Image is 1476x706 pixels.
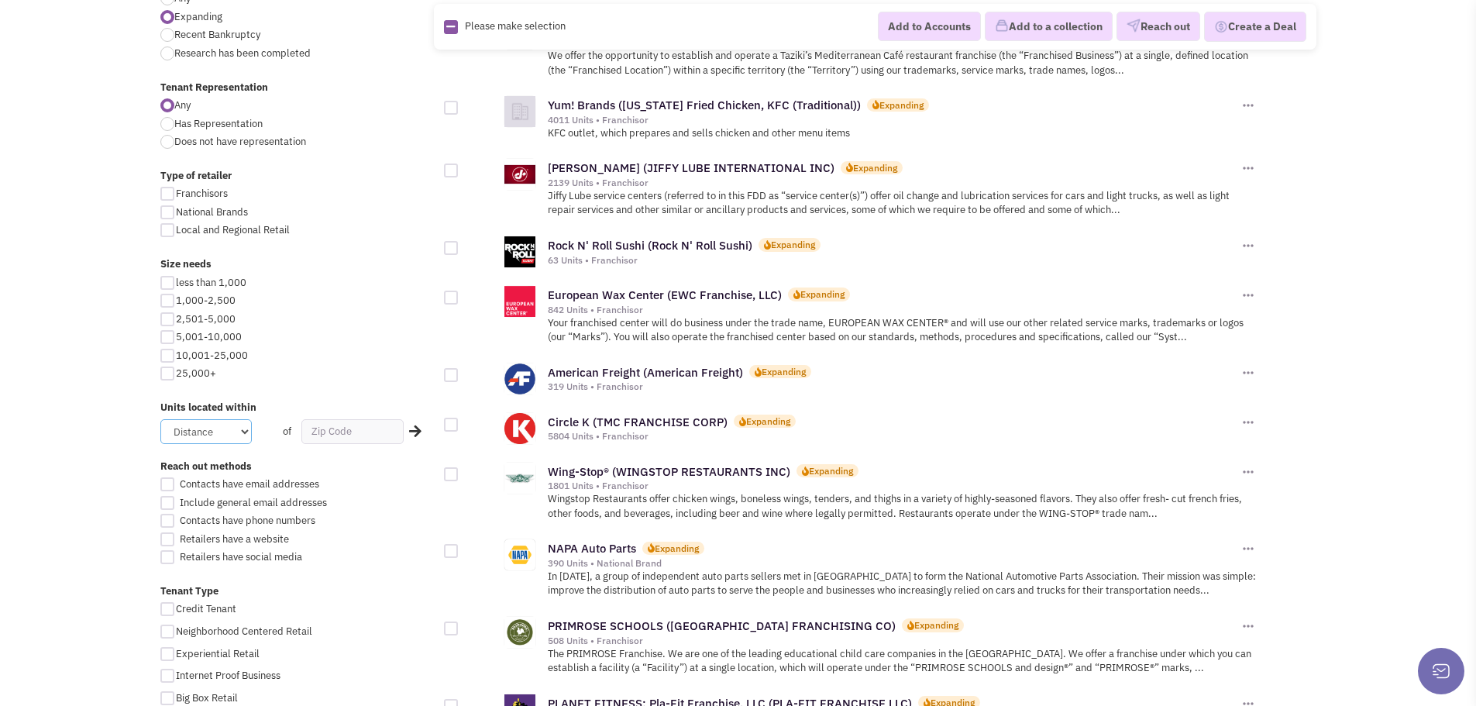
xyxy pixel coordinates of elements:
[444,20,458,34] img: Rectangle.png
[995,19,1009,33] img: icon-collection-lavender.png
[548,189,1257,218] p: Jiffy Lube service centers (referred to in this FDD as “service center(s)”) offer oil change and ...
[655,542,699,555] div: Expanding
[174,46,311,60] span: Research has been completed
[176,367,216,380] span: 25,000+
[548,464,790,479] a: Wing-Stop® (WINGSTOP RESTAURANTS INC)
[548,492,1257,521] p: Wingstop Restaurants offer chicken wings, boneless wings, tenders, and thighs in a variety of hig...
[176,276,246,289] span: less than 1,000
[762,365,806,378] div: Expanding
[548,114,1239,126] div: 4011 Units • Franchisor
[1116,12,1200,42] button: Reach out
[174,117,263,130] span: Has Representation
[548,647,1257,676] p: The PRIMROSE Franchise. We are one of the leading educational child care companies in the [GEOGRA...
[771,238,815,251] div: Expanding
[176,330,242,343] span: 5,001-10,000
[548,304,1239,316] div: 842 Units • Franchisor
[548,635,1239,647] div: 508 Units • Franchisor
[174,98,191,112] span: Any
[800,288,845,301] div: Expanding
[548,618,896,633] a: PRIMROSE SCHOOLS ([GEOGRAPHIC_DATA] FRANCHISING CO)
[176,625,312,638] span: Neighborhood Centered Retail
[548,288,782,302] a: European Wax Center (EWC Franchise, LLC)
[878,12,981,41] button: Add to Accounts
[180,514,315,527] span: Contacts have phone numbers
[180,496,327,509] span: Include general email addresses
[160,584,435,599] label: Tenant Type
[176,223,290,236] span: Local and Regional Retail
[548,381,1239,393] div: 319 Units • Franchisor
[548,415,728,429] a: Circle K (TMC FRANCHISE CORP)
[160,401,435,415] label: Units located within
[809,464,853,477] div: Expanding
[548,177,1239,189] div: 2139 Units • Franchisor
[1127,19,1141,33] img: VectorPaper_Plane.png
[176,647,260,660] span: Experiential Retail
[548,160,834,175] a: [PERSON_NAME] (JIFFY LUBE INTERNATIONAL INC)
[160,81,435,95] label: Tenant Representation
[879,98,924,112] div: Expanding
[548,430,1239,443] div: 5804 Units • Franchisor
[174,28,260,41] span: Recent Bankruptcy
[853,161,897,174] div: Expanding
[548,98,861,112] a: Yum! Brands ([US_STATE] Fried Chicken, KFC (Traditional))
[174,10,222,23] span: Expanding
[548,365,743,380] a: American Freight (American Freight)
[548,570,1257,598] p: In [DATE], a group of independent auto parts sellers met in [GEOGRAPHIC_DATA] to form the Nationa...
[283,425,291,438] span: of
[548,238,752,253] a: Rock N' Roll Sushi (Rock N' Roll Sushi)
[176,349,248,362] span: 10,001-25,000
[176,205,248,219] span: National Brands
[548,316,1257,345] p: Your franchised center will do business under the trade name, EUROPEAN WAX CENTER® and will use o...
[176,691,238,704] span: Big Box Retail
[548,126,1257,141] p: KFC outlet, which prepares and sells chicken and other menu items
[176,294,236,307] span: 1,000-2,500
[160,169,435,184] label: Type of retailer
[176,312,236,325] span: 2,501-5,000
[174,135,306,148] span: Does not have representation
[985,12,1113,42] button: Add to a collection
[746,415,790,428] div: Expanding
[160,460,435,474] label: Reach out methods
[160,257,435,272] label: Size needs
[176,187,228,200] span: Franchisors
[548,49,1257,77] p: We offer the opportunity to establish and operate a Taziki’s Mediterranean Café restaurant franch...
[176,602,236,615] span: Credit Tenant
[180,477,319,491] span: Contacts have email addresses
[176,669,280,682] span: Internet Proof Business
[1214,19,1228,36] img: Deal-Dollar.png
[548,541,636,556] a: NAPA Auto Parts
[548,557,1239,570] div: 390 Units • National Brand
[548,254,1239,267] div: 63 Units • Franchisor
[465,19,566,33] span: Please make selection
[914,618,958,632] div: Expanding
[399,422,424,442] div: Search Nearby
[301,419,404,444] input: Zip Code
[1204,12,1306,43] button: Create a Deal
[180,550,302,563] span: Retailers have social media
[548,480,1239,492] div: 1801 Units • Franchisor
[180,532,289,546] span: Retailers have a website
